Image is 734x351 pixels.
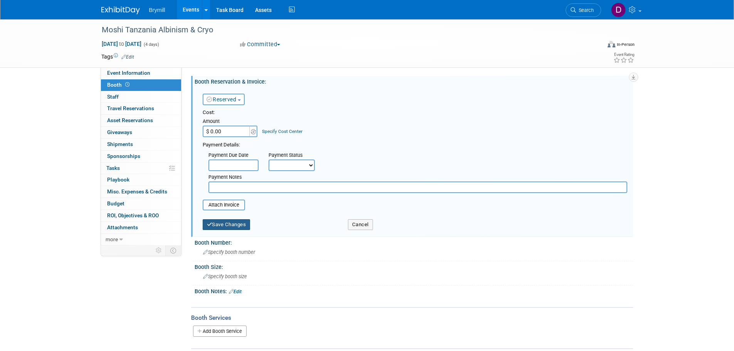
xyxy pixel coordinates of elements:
div: Booth Size: [195,261,633,271]
span: Sponsorships [107,153,140,159]
div: Amount [203,118,259,126]
td: Toggle Event Tabs [165,245,181,255]
a: Booth [101,79,181,91]
td: Personalize Event Tab Strip [152,245,166,255]
span: more [106,236,118,242]
a: Tasks [101,163,181,174]
span: Event Information [107,70,150,76]
span: Asset Reservations [107,117,153,123]
div: Moshi Tanzania Albinism & Cryo [99,23,590,37]
div: Event Format [556,40,635,52]
span: Playbook [107,176,129,183]
span: Search [576,7,594,13]
a: Event Information [101,67,181,79]
span: Giveaways [107,129,132,135]
span: Booth [107,82,131,88]
button: Cancel [348,219,373,230]
span: Travel Reservations [107,105,154,111]
div: In-Person [616,42,635,47]
a: Add Booth Service [193,326,247,337]
a: Reserved [207,96,237,102]
a: Search [566,3,601,17]
a: Attachments [101,222,181,233]
span: [DATE] [DATE] [101,40,142,47]
span: Booth not reserved yet [124,82,131,87]
div: Booth Services [191,314,633,322]
a: Edit [121,54,134,60]
div: Booth Reservation & Invoice: [195,76,633,86]
span: Misc. Expenses & Credits [107,188,167,195]
a: ROI, Objectives & ROO [101,210,181,222]
a: Sponsorships [101,151,181,162]
span: Specify booth size [203,274,247,279]
span: Shipments [107,141,133,147]
div: Booth Notes: [195,286,633,296]
span: (4 days) [143,42,159,47]
a: Staff [101,91,181,103]
a: Travel Reservations [101,103,181,114]
a: Giveaways [101,127,181,138]
img: Format-Inperson.png [608,41,615,47]
img: Delaney Bryne [611,3,626,17]
button: Save Changes [203,219,250,230]
span: Specify booth number [203,249,255,255]
a: Specify Cost Center [262,129,302,134]
span: Staff [107,94,119,100]
span: Budget [107,200,124,207]
div: Payment Due Date [208,152,257,160]
a: Playbook [101,174,181,186]
button: Reserved [203,94,245,105]
div: Event Rating [613,53,634,57]
div: Payment Details: [203,139,627,149]
a: Shipments [101,139,181,150]
span: to [118,41,125,47]
td: Tags [101,53,134,60]
a: Misc. Expenses & Credits [101,186,181,198]
span: ROI, Objectives & ROO [107,212,159,218]
a: Asset Reservations [101,115,181,126]
div: Payment Notes [208,174,627,181]
a: more [101,234,181,245]
div: Payment Status [269,152,320,160]
a: Budget [101,198,181,210]
button: Committed [237,40,283,49]
img: ExhibitDay [101,7,140,14]
span: Tasks [106,165,120,171]
span: Brymill [149,7,165,13]
span: Attachments [107,224,138,230]
div: Cost: [203,109,627,116]
div: Booth Number: [195,237,633,247]
a: Edit [229,289,242,294]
